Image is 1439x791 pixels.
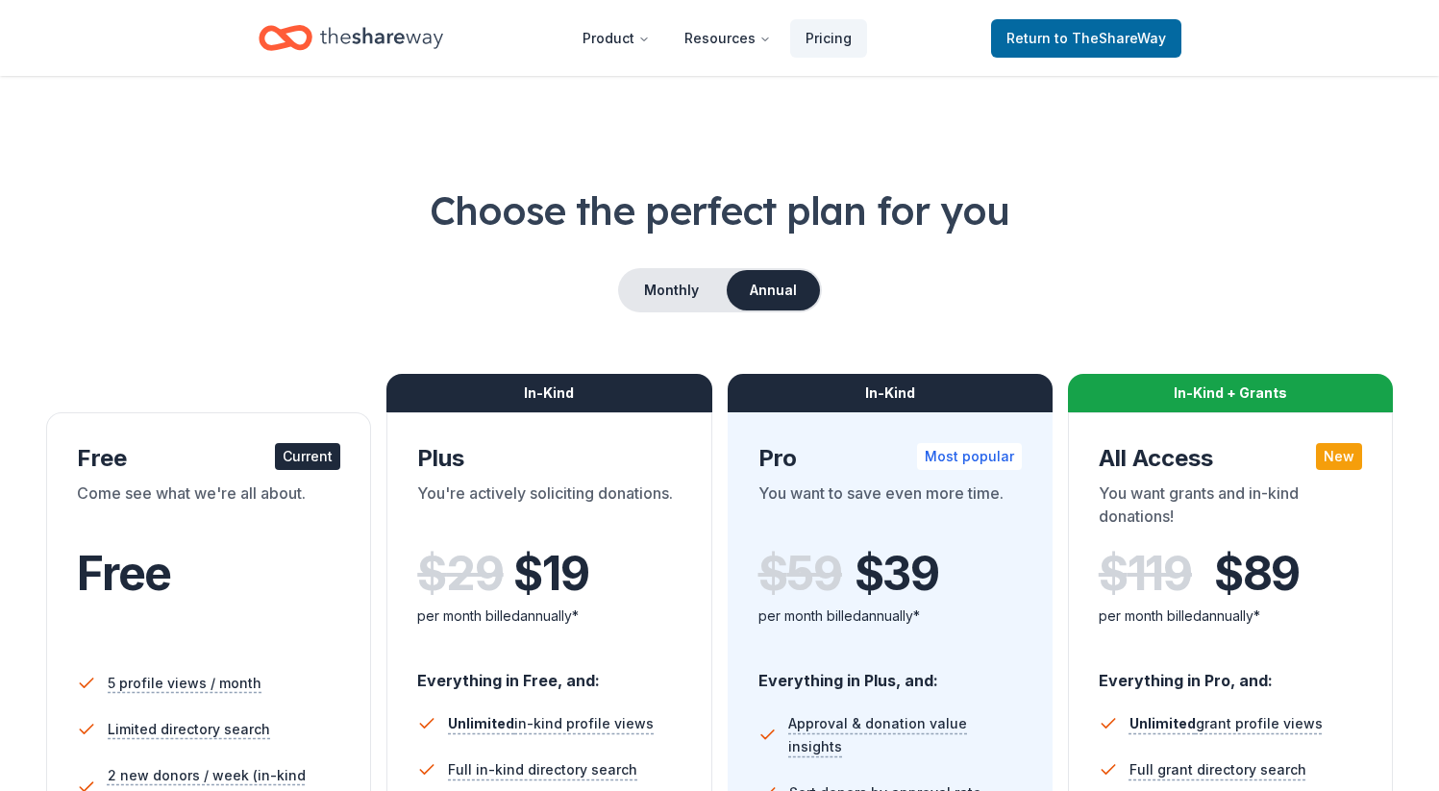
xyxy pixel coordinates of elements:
[417,443,681,474] div: Plus
[1099,605,1362,628] div: per month billed annually*
[727,270,820,310] button: Annual
[108,672,261,695] span: 5 profile views / month
[1129,758,1306,781] span: Full grant directory search
[758,653,1022,693] div: Everything in Plus, and:
[917,443,1022,470] div: Most popular
[448,715,514,731] span: Unlimited
[567,19,665,58] button: Product
[77,482,340,535] div: Come see what we're all about.
[1099,653,1362,693] div: Everything in Pro, and:
[855,547,939,601] span: $ 39
[1214,547,1300,601] span: $ 89
[386,374,711,412] div: In-Kind
[788,712,1022,758] span: Approval & donation value insights
[758,605,1022,628] div: per month billed annually*
[108,718,270,741] span: Limited directory search
[620,270,723,310] button: Monthly
[1099,443,1362,474] div: All Access
[77,545,171,602] span: Free
[1099,482,1362,535] div: You want grants and in-kind donations!
[46,184,1393,237] h1: Choose the perfect plan for you
[77,443,340,474] div: Free
[758,482,1022,535] div: You want to save even more time.
[448,715,654,731] span: in-kind profile views
[1068,374,1393,412] div: In-Kind + Grants
[1006,27,1166,50] span: Return
[991,19,1181,58] a: Returnto TheShareWay
[1129,715,1323,731] span: grant profile views
[790,19,867,58] a: Pricing
[275,443,340,470] div: Current
[417,653,681,693] div: Everything in Free, and:
[1054,30,1166,46] span: to TheShareWay
[259,15,443,61] a: Home
[728,374,1053,412] div: In-Kind
[1316,443,1362,470] div: New
[417,482,681,535] div: You're actively soliciting donations.
[669,19,786,58] button: Resources
[417,605,681,628] div: per month billed annually*
[758,443,1022,474] div: Pro
[513,547,588,601] span: $ 19
[448,758,637,781] span: Full in-kind directory search
[567,15,867,61] nav: Main
[1129,715,1196,731] span: Unlimited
